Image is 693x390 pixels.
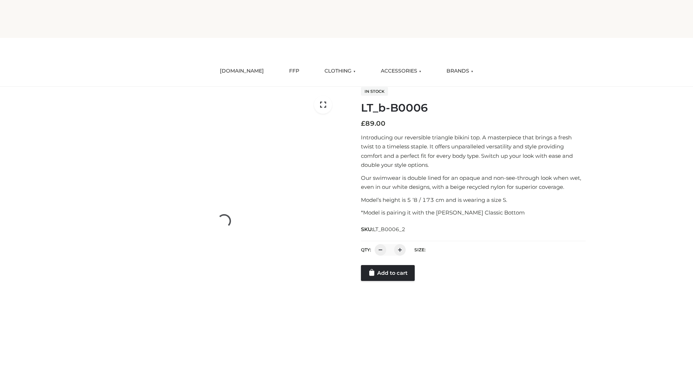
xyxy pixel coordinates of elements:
p: Our swimwear is double lined for an opaque and non-see-through look when wet, even in our white d... [361,173,586,192]
a: Add to cart [361,265,415,281]
a: [DOMAIN_NAME] [214,63,269,79]
span: £ [361,120,365,127]
label: QTY: [361,247,371,252]
p: *Model is pairing it with the [PERSON_NAME] Classic Bottom [361,208,586,217]
span: SKU: [361,225,406,234]
h1: LT_b-B0006 [361,101,586,114]
span: In stock [361,87,388,96]
a: CLOTHING [319,63,361,79]
span: LT_B0006_2 [373,226,405,233]
a: FFP [284,63,305,79]
a: BRANDS [441,63,479,79]
p: Model’s height is 5 ‘8 / 173 cm and is wearing a size S. [361,195,586,205]
bdi: 89.00 [361,120,385,127]
label: Size: [414,247,426,252]
a: ACCESSORIES [375,63,427,79]
p: Introducing our reversible triangle bikini top. A masterpiece that brings a fresh twist to a time... [361,133,586,170]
